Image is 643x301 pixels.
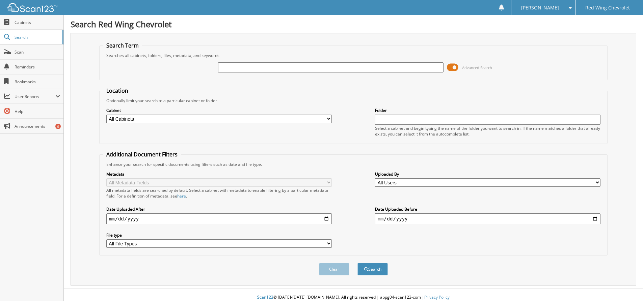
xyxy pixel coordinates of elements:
span: Cabinets [15,20,60,25]
label: Uploaded By [375,171,600,177]
div: Searches all cabinets, folders, files, metadata, and keywords [103,53,604,58]
div: Enhance your search for specific documents using filters such as date and file type. [103,161,604,167]
iframe: Chat Widget [609,269,643,301]
div: 6 [55,124,61,129]
span: [PERSON_NAME] [521,6,559,10]
span: User Reports [15,94,55,99]
div: All metadata fields are searched by default. Select a cabinet with metadata to enable filtering b... [106,187,332,199]
div: Optionally limit your search to a particular cabinet or folder [103,98,604,103]
button: Search [357,263,388,275]
span: Scan123 [257,294,273,300]
legend: Additional Document Filters [103,151,181,158]
div: Select a cabinet and begin typing the name of the folder you want to search in. If the name match... [375,125,600,137]
legend: Location [103,87,132,94]
label: Date Uploaded Before [375,206,600,212]
h1: Search Red Wing Chevrolet [71,19,636,30]
button: Clear [319,263,349,275]
a: here [177,193,186,199]
legend: Search Term [103,42,142,49]
label: Cabinet [106,108,332,113]
span: Advanced Search [462,65,492,70]
label: Metadata [106,171,332,177]
label: Folder [375,108,600,113]
input: end [375,213,600,224]
label: File type [106,232,332,238]
label: Date Uploaded After [106,206,332,212]
span: Scan [15,49,60,55]
span: Reminders [15,64,60,70]
span: Help [15,109,60,114]
span: Search [15,34,59,40]
span: Bookmarks [15,79,60,85]
a: Privacy Policy [424,294,450,300]
img: scan123-logo-white.svg [7,3,57,12]
input: start [106,213,332,224]
span: Red Wing Chevrolet [585,6,630,10]
span: Announcements [15,123,60,129]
